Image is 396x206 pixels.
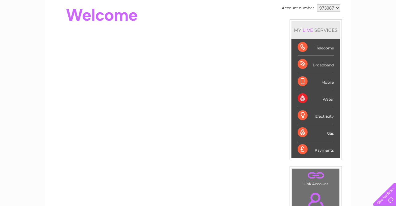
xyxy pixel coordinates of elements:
div: MY SERVICES [291,21,340,39]
div: Mobile [298,73,334,90]
div: Payments [298,141,334,158]
div: Water [298,90,334,107]
td: Account number [280,3,316,13]
a: Telecoms [320,26,338,31]
a: . [294,170,338,181]
div: Gas [298,124,334,141]
a: Water [287,26,299,31]
img: logo.png [14,16,45,35]
div: Telecoms [298,39,334,56]
a: Contact [355,26,370,31]
a: Blog [342,26,351,31]
td: Link Account [292,168,340,188]
div: LIVE [301,27,314,33]
div: Broadband [298,56,334,73]
div: Electricity [298,107,334,124]
a: 0333 014 3131 [279,3,322,11]
a: Log out [376,26,390,31]
a: Energy [303,26,316,31]
div: Clear Business is a trading name of Verastar Limited (registered in [GEOGRAPHIC_DATA] No. 3667643... [52,3,345,30]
